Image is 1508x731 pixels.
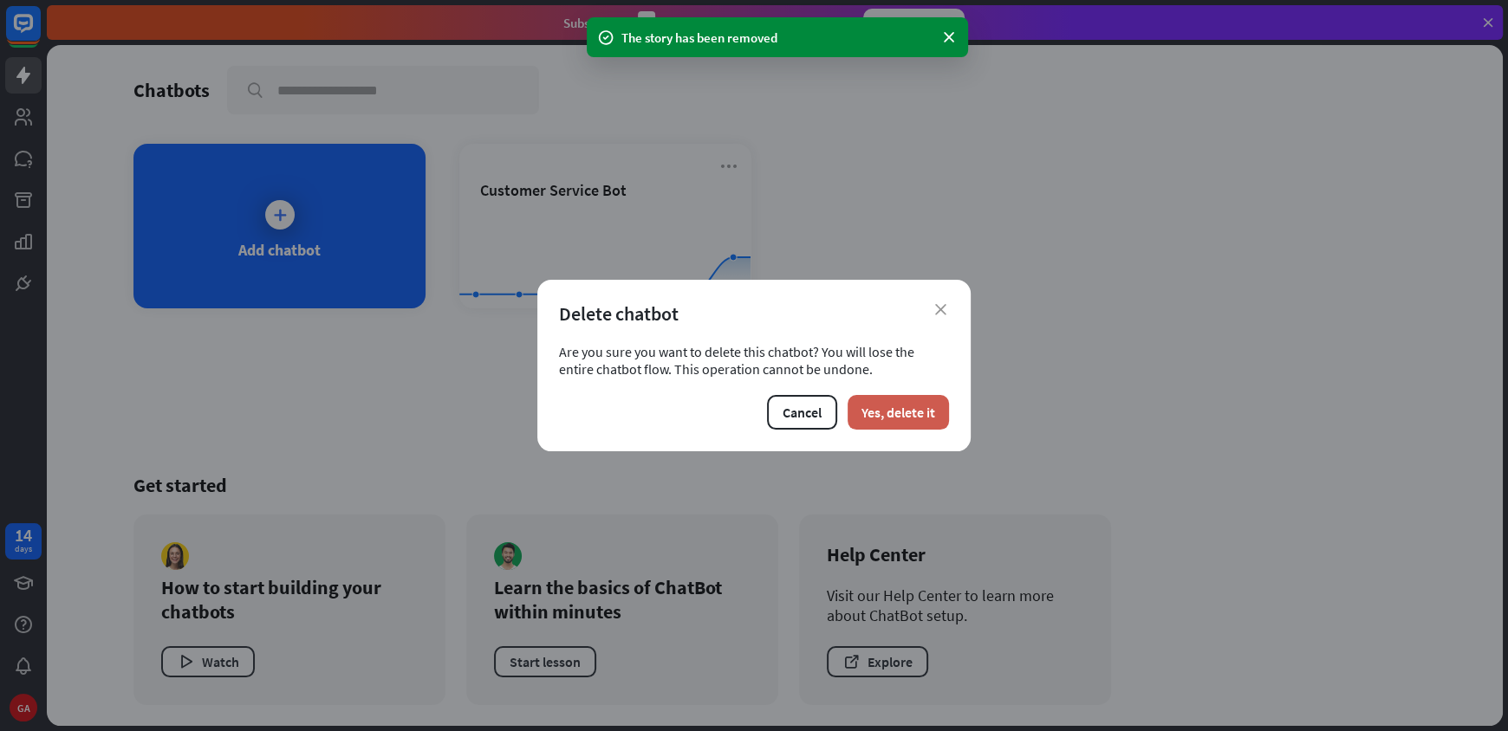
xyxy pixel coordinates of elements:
[935,304,946,315] i: close
[559,301,949,326] div: Delete chatbot
[621,29,933,47] div: The story has been removed
[559,343,949,378] div: Are you sure you want to delete this chatbot? You will lose the entire chatbot flow. This operati...
[767,395,837,430] button: Cancel
[848,395,949,430] button: Yes, delete it
[14,7,66,59] button: Open LiveChat chat widget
